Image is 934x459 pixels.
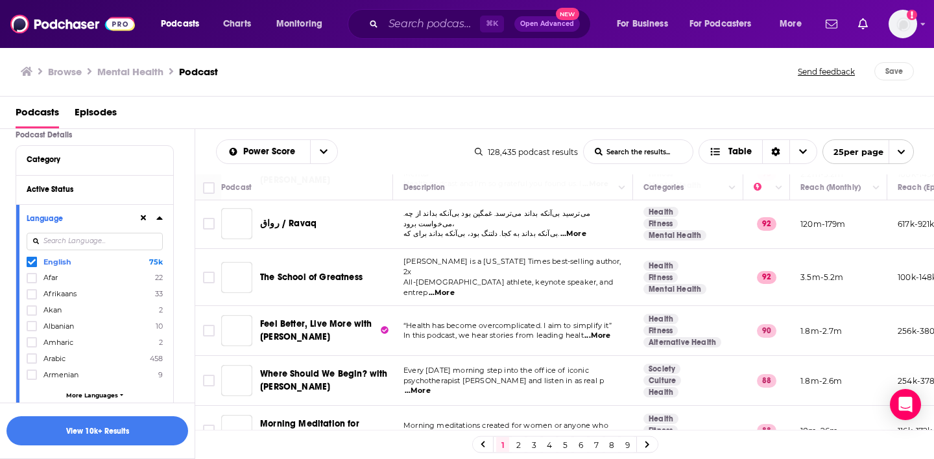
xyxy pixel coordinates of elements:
[16,102,59,128] span: Podcasts
[771,180,787,196] button: Column Actions
[757,217,776,230] p: 92
[475,147,578,157] div: 128,435 podcast results
[221,208,252,239] a: رواق / Ravaq
[800,425,838,436] p: 18m-26m
[260,318,389,344] a: Feel Better, Live More with [PERSON_NAME]
[159,338,163,347] span: 2
[403,366,589,375] span: Every [DATE] morning step into the office of iconic
[757,324,776,337] p: 90
[556,8,579,20] span: New
[590,437,603,453] a: 7
[360,9,603,39] div: Search podcasts, credits, & more...
[643,180,684,195] div: Categories
[43,273,58,282] span: Afar
[643,425,678,436] a: Fitness
[43,305,62,314] span: Akan
[43,289,77,298] span: Afrikaans
[27,181,163,197] button: Active Status
[643,414,678,424] a: Health
[800,180,861,195] div: Reach (Monthly)
[221,315,252,346] a: Feel Better, Live More with Dr Rangan Chatterjee
[780,15,802,33] span: More
[260,368,388,392] span: Where Should We Begin? with [PERSON_NAME]
[754,180,772,195] div: Power Score
[403,331,584,340] span: In this podcast, we hear stories from leading healt
[757,271,776,284] p: 92
[771,14,818,34] button: open menu
[260,368,389,394] a: Where Should We Begin? with [PERSON_NAME]
[496,437,509,453] a: 1
[558,437,571,453] a: 5
[6,416,188,445] button: View 10k+ Results
[643,284,706,294] a: Mental Health
[267,14,339,34] button: open menu
[150,354,163,363] span: 458
[10,12,135,36] img: Podchaser - Follow, Share and Rate Podcasts
[643,314,678,324] a: Health
[689,15,752,33] span: For Podcasters
[43,257,71,266] span: English
[203,325,215,336] span: Toggle select row
[27,151,163,167] button: Category
[217,147,310,156] button: open menu
[822,139,914,164] button: open menu
[179,65,218,78] h3: Podcast
[43,322,74,331] span: Albanian
[762,140,789,163] div: Sort Direction
[16,130,174,139] p: Podcast Details
[27,185,154,194] div: Active Status
[203,425,215,436] span: Toggle select row
[43,354,66,363] span: Arabic
[203,272,215,283] span: Toggle select row
[681,14,771,34] button: open menu
[621,437,634,453] a: 9
[155,289,163,298] span: 33
[543,437,556,453] a: 4
[514,16,580,32] button: Open AdvancedNew
[868,180,884,196] button: Column Actions
[512,437,525,453] a: 2
[643,261,678,271] a: Health
[43,338,73,347] span: Amharic
[520,21,574,27] span: Open Advanced
[27,210,138,226] button: Language
[149,257,163,266] span: 75k
[152,14,216,34] button: open menu
[403,180,445,195] div: Description
[617,15,668,33] span: For Business
[403,257,621,276] span: [PERSON_NAME] is a [US_STATE] Times best-selling author, 2x
[643,375,681,386] a: Culture
[890,389,921,420] div: Open Intercom Messenger
[907,10,917,20] svg: Add a profile image
[43,370,78,379] span: Armenian
[27,155,154,164] div: Category
[221,365,252,396] a: Where Should We Begin? with Esther Perel
[643,218,678,229] a: Fitness
[643,387,678,397] a: Health
[823,142,883,162] span: 25 per page
[203,218,215,230] span: Toggle select row
[643,364,680,374] a: Society
[161,15,199,33] span: Podcasts
[429,288,455,298] span: ...More
[605,437,618,453] a: 8
[215,14,259,34] a: Charts
[155,273,163,282] span: 22
[221,262,252,293] a: The School of Greatness
[560,229,586,239] span: ...More
[260,272,363,283] span: The School of Greatness
[403,321,612,330] span: “Health has become overcomplicated. I aim to simplify it”
[724,180,740,196] button: Column Actions
[574,437,587,453] a: 6
[216,139,338,164] h2: Choose List sort
[403,209,590,228] span: می‌ترسید بی‌آنکه بداند می‌ترسد. غمگین بود بی‌آنکه بداند از چه. می‌خواست برود،
[159,305,163,314] span: 2
[800,218,846,230] p: 120m-179m
[643,207,678,217] a: Health
[221,415,252,446] a: Morning Meditation for Women
[156,322,163,331] span: 10
[608,14,684,34] button: open menu
[699,139,817,164] button: Choose View
[853,13,873,35] a: Show notifications dropdown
